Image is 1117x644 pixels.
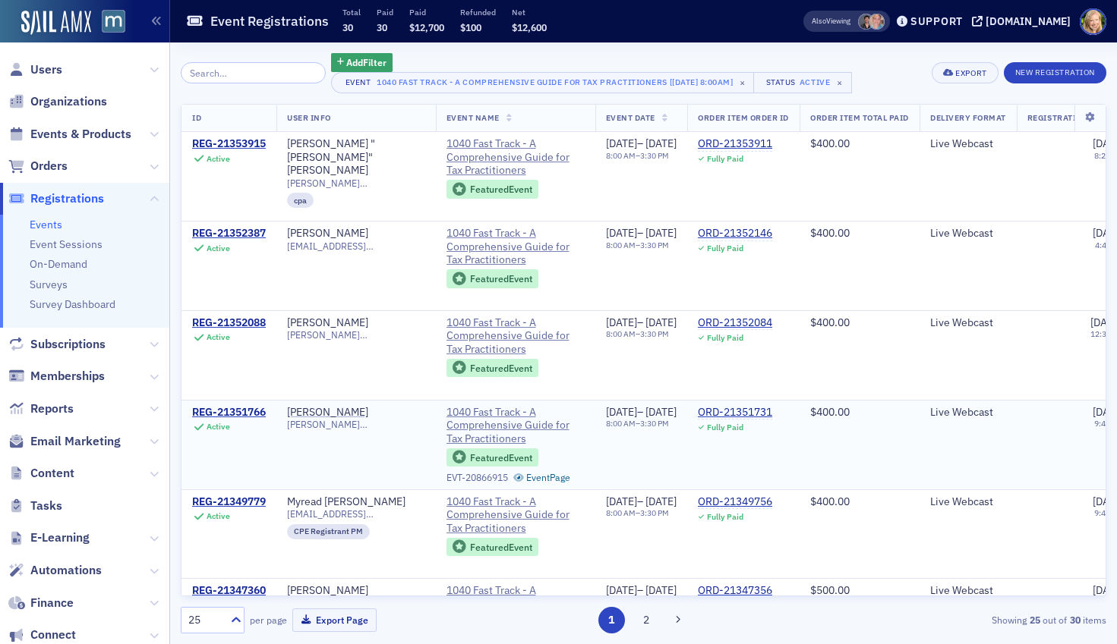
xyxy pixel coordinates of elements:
span: Subscriptions [30,336,106,353]
div: Featured Event [446,448,539,467]
span: $12,600 [512,21,547,33]
div: REG-21349779 [192,495,266,509]
div: cpa [287,193,314,208]
strong: 30 [1067,613,1083,627]
a: E-Learning [8,529,90,546]
span: Registrations [30,190,104,207]
time: 3:30 PM [640,150,669,161]
div: – [606,419,677,429]
div: Fully Paid [707,423,743,432]
span: $12,700 [409,21,444,33]
button: AddFilter [331,53,393,72]
a: New Registration [1004,64,1106,78]
div: REG-21352088 [192,316,266,330]
div: Active [207,422,230,432]
time: 8:00 AM [606,240,636,250]
a: On-Demand [30,257,87,271]
a: [PERSON_NAME] [287,584,368,598]
div: Featured Event [446,180,539,199]
div: Featured Event [470,185,532,193]
span: Delivery Format [930,112,1006,123]
span: Organizations [30,93,107,110]
a: 1040 Fast Track - A Comprehensive Guide for Tax Practitioners [446,316,585,357]
span: [DATE] [645,316,677,329]
div: – [606,227,677,240]
span: Order Item Order ID [698,112,789,123]
div: ORD-21349756 [698,495,772,509]
div: – [606,240,677,250]
div: Featured Event [446,269,539,288]
p: Paid [377,7,393,17]
a: Organizations [8,93,107,110]
span: × [833,76,847,90]
a: 1040 Fast Track - A Comprehensive Guide for Tax Practitioners [446,495,585,536]
img: SailAMX [102,10,125,33]
span: Events & Products [30,126,131,143]
div: Featured Event [446,359,539,378]
span: [DATE] [606,316,637,329]
a: [PERSON_NAME] [287,227,368,240]
div: – [606,406,677,419]
button: 1 [598,607,625,633]
h1: Event Registrations [210,12,329,30]
div: Featured Event [446,538,539,557]
span: [DATE] [606,583,637,597]
a: Tasks [8,498,62,514]
time: 8:00 AM [606,150,636,161]
div: EVT-20866915 [446,472,508,483]
time: 3:30 PM [640,240,669,250]
div: ORD-21351731 [698,406,772,419]
a: 1040 Fast Track - A Comprehensive Guide for Tax Practitioners [446,406,585,446]
span: Dee Sullivan [869,14,885,30]
button: 2 [633,607,659,633]
span: Mary Beth Halpern [858,14,874,30]
div: 25 [188,612,222,628]
div: Featured Event [470,543,532,551]
div: Active [207,511,230,521]
a: REG-21353915 [192,137,266,151]
a: REG-21351766 [192,406,266,419]
a: REG-21347360 [192,584,266,598]
time: 8:00 AM [606,418,636,429]
button: StatusActive× [753,72,852,93]
span: [DATE] [645,405,677,419]
span: $100 [460,21,481,33]
a: 1040 Fast Track - A Comprehensive Guide for Tax Practitioners [446,137,585,177]
a: ORD-21347356 [698,584,772,598]
div: Support [910,14,963,28]
span: 30 [377,21,387,33]
a: SailAMX [21,11,91,35]
span: [DATE] [606,495,637,508]
button: Export Page [292,608,377,632]
p: Total [342,7,361,17]
span: [PERSON_NAME][EMAIL_ADDRESS][DOMAIN_NAME] [287,419,425,430]
a: 1040 Fast Track - A Comprehensive Guide for Tax Practitioners [446,584,585,624]
p: Paid [409,7,444,17]
div: Featured Event [470,275,532,283]
div: – [606,329,677,339]
a: 1040 Fast Track - A Comprehensive Guide for Tax Practitioners [446,227,585,267]
time: 8:00 AM [606,507,636,518]
div: 1040 Fast Track - A Comprehensive Guide for Tax Practitioners [[DATE] 8:00am] [377,74,733,90]
p: Net [512,7,547,17]
div: – [606,316,677,330]
span: [DATE] [606,137,637,150]
div: [PERSON_NAME] "[PERSON_NAME]" [PERSON_NAME] [287,137,425,177]
span: 30 [342,21,353,33]
span: [EMAIL_ADDRESS][DOMAIN_NAME] [287,240,425,252]
a: Surveys [30,278,68,291]
div: Live Webcast [930,406,1006,419]
div: Live Webcast [930,227,1006,240]
div: Fully Paid [707,333,743,343]
span: Connect [30,627,76,643]
a: Automations [8,562,102,579]
span: Registration Date [1027,112,1111,123]
button: Event1040 Fast Track - A Comprehensive Guide for Tax Practitioners [[DATE] 8:00am]× [331,72,756,93]
span: Orders [30,158,68,174]
label: per page [250,613,287,627]
a: Content [8,465,74,482]
time: 3:30 PM [640,328,669,339]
